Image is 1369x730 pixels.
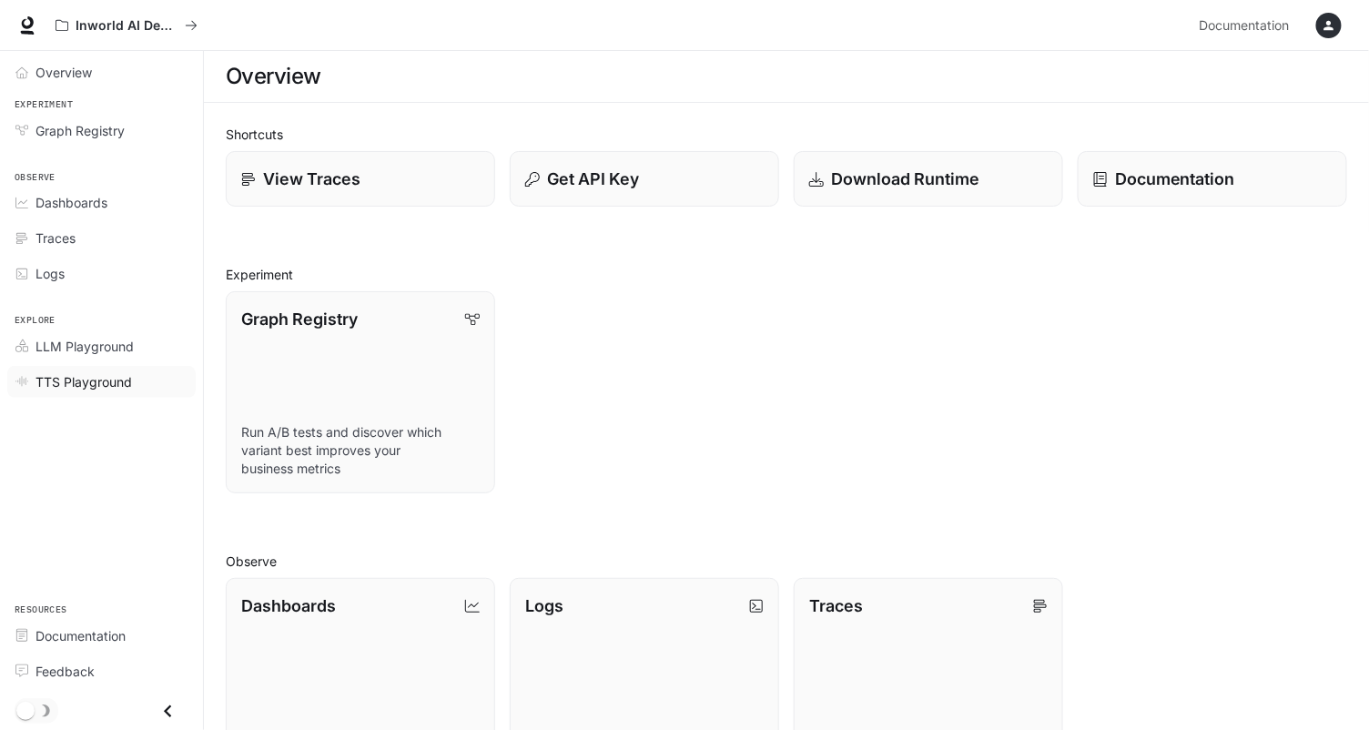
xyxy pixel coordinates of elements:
[47,7,206,44] button: All workspaces
[35,228,76,248] span: Traces
[510,151,779,207] button: Get API Key
[241,593,336,618] p: Dashboards
[16,700,35,720] span: Dark mode toggle
[226,58,321,95] h1: Overview
[76,18,177,34] p: Inworld AI Demos
[35,337,134,356] span: LLM Playground
[7,222,196,254] a: Traces
[1192,7,1303,44] a: Documentation
[147,693,188,730] button: Close drawer
[7,620,196,652] a: Documentation
[831,167,979,191] p: Download Runtime
[226,291,495,493] a: Graph RegistryRun A/B tests and discover which variant best improves your business metrics
[241,307,358,331] p: Graph Registry
[226,265,1347,284] h2: Experiment
[547,167,639,191] p: Get API Key
[35,193,107,212] span: Dashboards
[1078,151,1347,207] a: Documentation
[7,330,196,362] a: LLM Playground
[525,593,563,618] p: Logs
[7,115,196,147] a: Graph Registry
[241,423,480,478] p: Run A/B tests and discover which variant best improves your business metrics
[35,121,125,140] span: Graph Registry
[226,151,495,207] a: View Traces
[263,167,360,191] p: View Traces
[35,264,65,283] span: Logs
[35,63,92,82] span: Overview
[226,125,1347,144] h2: Shortcuts
[1200,15,1290,37] span: Documentation
[7,655,196,687] a: Feedback
[35,626,126,645] span: Documentation
[809,593,863,618] p: Traces
[35,662,95,681] span: Feedback
[794,151,1063,207] a: Download Runtime
[7,258,196,289] a: Logs
[7,56,196,88] a: Overview
[7,187,196,218] a: Dashboards
[35,372,132,391] span: TTS Playground
[1115,167,1235,191] p: Documentation
[7,366,196,398] a: TTS Playground
[226,552,1347,571] h2: Observe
